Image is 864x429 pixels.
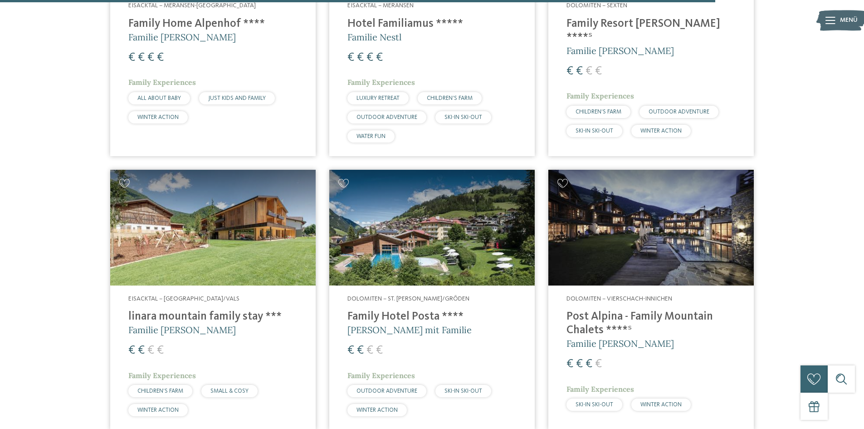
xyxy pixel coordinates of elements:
span: € [576,358,583,370]
span: Family Experiences [347,78,415,87]
span: Family Experiences [566,91,634,100]
span: Dolomiten – St. [PERSON_NAME]/Gröden [347,296,469,302]
span: € [566,358,573,370]
span: € [595,358,602,370]
img: Post Alpina - Family Mountain Chalets ****ˢ [548,170,754,286]
span: € [576,65,583,77]
span: Eisacktal – [GEOGRAPHIC_DATA]/Vals [128,296,239,302]
span: Familie [PERSON_NAME] [566,338,674,349]
span: € [147,52,154,64]
h4: linara mountain family stay *** [128,310,298,324]
span: € [586,65,592,77]
h4: Post Alpina - Family Mountain Chalets ****ˢ [566,310,736,337]
h4: Family Home Alpenhof **** [128,17,298,31]
span: SMALL & COSY [210,388,249,394]
span: WINTER ACTION [640,402,682,408]
span: € [128,345,135,356]
span: Familie [PERSON_NAME] [128,31,236,43]
span: € [376,345,383,356]
span: SKI-IN SKI-OUT [444,114,482,120]
span: CHILDREN’S FARM [137,388,183,394]
span: Dolomiten – Sexten [566,2,627,9]
span: € [357,52,364,64]
span: € [586,358,592,370]
span: JUST KIDS AND FAMILY [208,95,266,101]
span: Eisacktal – Meransen-[GEOGRAPHIC_DATA] [128,2,256,9]
span: € [128,52,135,64]
span: € [366,52,373,64]
span: WINTER ACTION [356,407,398,413]
span: SKI-IN SKI-OUT [576,402,613,408]
span: OUTDOOR ADVENTURE [649,109,709,115]
span: € [138,345,145,356]
span: CHILDREN’S FARM [427,95,473,101]
span: Family Experiences [128,78,196,87]
span: Familie Nestl [347,31,401,43]
span: Familie [PERSON_NAME] [566,45,674,56]
span: SKI-IN SKI-OUT [444,388,482,394]
span: WINTER ACTION [137,114,179,120]
span: Family Experiences [128,371,196,380]
span: Family Experiences [566,385,634,394]
span: € [157,52,164,64]
span: Dolomiten – Vierschach-Innichen [566,296,672,302]
span: Family Experiences [347,371,415,380]
span: € [347,345,354,356]
img: Familienhotels gesucht? Hier findet ihr die besten! [110,170,316,286]
h4: Family Hotel Posta **** [347,310,517,324]
span: [PERSON_NAME] mit Familie [347,324,472,335]
span: € [138,52,145,64]
h4: Family Resort [PERSON_NAME] ****ˢ [566,17,736,44]
img: Familienhotels gesucht? Hier findet ihr die besten! [329,170,535,286]
span: € [366,345,373,356]
span: Eisacktal – Meransen [347,2,414,9]
span: ALL ABOUT BABY [137,95,181,101]
span: LUXURY RETREAT [356,95,400,101]
span: OUTDOOR ADVENTURE [356,114,417,120]
span: SKI-IN SKI-OUT [576,128,613,134]
span: OUTDOOR ADVENTURE [356,388,417,394]
span: € [147,345,154,356]
span: CHILDREN’S FARM [576,109,621,115]
span: € [376,52,383,64]
span: WINTER ACTION [640,128,682,134]
span: € [157,345,164,356]
span: € [566,65,573,77]
span: € [357,345,364,356]
span: € [595,65,602,77]
span: WATER FUN [356,133,386,139]
span: WINTER ACTION [137,407,179,413]
span: € [347,52,354,64]
span: Familie [PERSON_NAME] [128,324,236,335]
